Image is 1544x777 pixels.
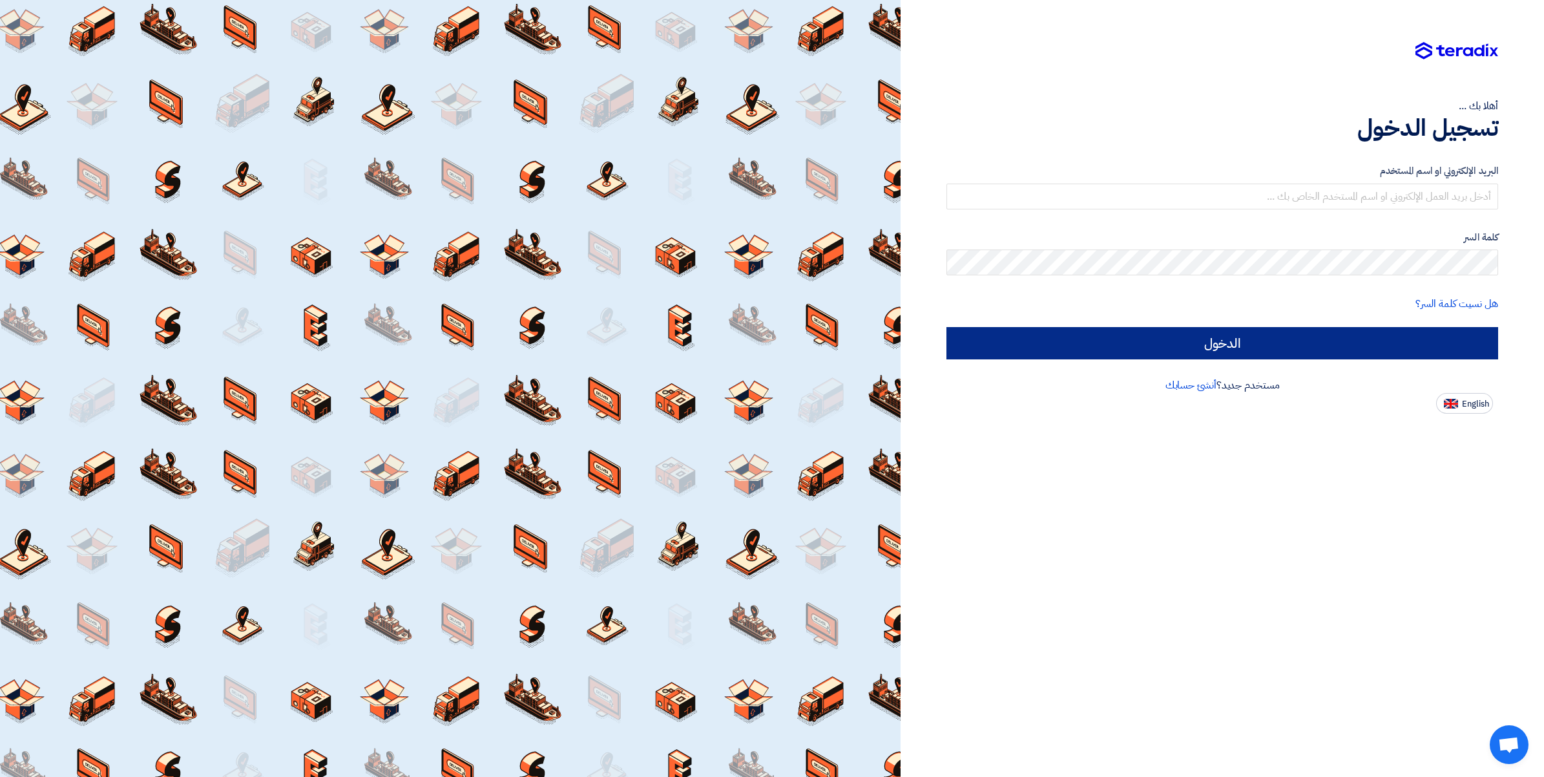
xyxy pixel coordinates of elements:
a: هل نسيت كلمة السر؟ [1415,296,1498,312]
button: English [1436,393,1493,414]
a: أنشئ حسابك [1165,378,1216,393]
span: English [1462,399,1489,409]
label: كلمة السر [946,230,1498,245]
label: البريد الإلكتروني او اسم المستخدم [946,164,1498,178]
div: Open chat [1490,725,1528,764]
img: Teradix logo [1415,42,1498,60]
input: الدخول [946,327,1498,359]
h1: تسجيل الدخول [946,114,1498,142]
div: أهلا بك ... [946,98,1498,114]
div: مستخدم جديد؟ [946,378,1498,393]
img: en-US.png [1444,399,1458,409]
input: أدخل بريد العمل الإلكتروني او اسم المستخدم الخاص بك ... [946,184,1498,209]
